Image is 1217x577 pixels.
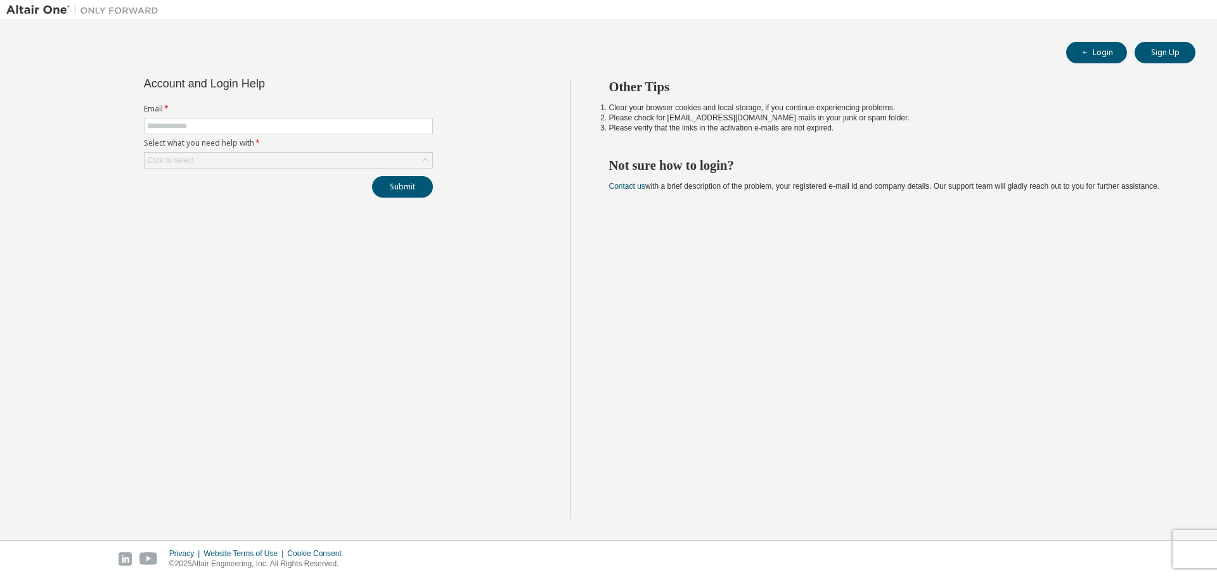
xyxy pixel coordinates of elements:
div: Cookie Consent [287,548,349,559]
p: © 2025 Altair Engineering, Inc. All Rights Reserved. [169,559,349,569]
button: Submit [372,176,433,198]
img: linkedin.svg [119,552,132,566]
label: Select what you need help with [144,138,433,148]
a: Contact us [609,182,645,191]
div: Click to select [147,155,194,165]
li: Please verify that the links in the activation e-mails are not expired. [609,123,1173,133]
h2: Not sure how to login? [609,157,1173,174]
h2: Other Tips [609,79,1173,95]
li: Please check for [EMAIL_ADDRESS][DOMAIN_NAME] mails in your junk or spam folder. [609,113,1173,123]
img: Altair One [6,4,165,16]
div: Account and Login Help [144,79,375,89]
div: Privacy [169,548,203,559]
span: with a brief description of the problem, your registered e-mail id and company details. Our suppo... [609,182,1159,191]
div: Click to select [145,153,432,168]
li: Clear your browser cookies and local storage, if you continue experiencing problems. [609,103,1173,113]
label: Email [144,104,433,114]
div: Website Terms of Use [203,548,287,559]
button: Sign Up [1135,42,1195,63]
img: youtube.svg [139,552,158,566]
button: Login [1066,42,1127,63]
